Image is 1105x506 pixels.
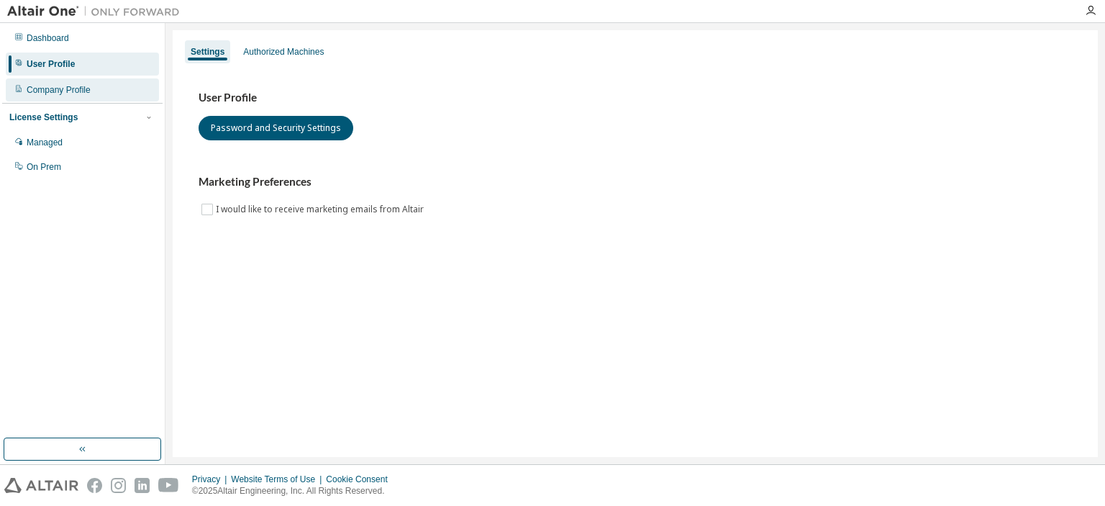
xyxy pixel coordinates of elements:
[216,201,427,218] label: I would like to receive marketing emails from Altair
[326,474,396,485] div: Cookie Consent
[231,474,326,485] div: Website Terms of Use
[27,32,69,44] div: Dashboard
[27,84,91,96] div: Company Profile
[158,478,179,493] img: youtube.svg
[199,175,1072,189] h3: Marketing Preferences
[135,478,150,493] img: linkedin.svg
[27,161,61,173] div: On Prem
[243,46,324,58] div: Authorized Machines
[192,485,396,497] p: © 2025 Altair Engineering, Inc. All Rights Reserved.
[27,58,75,70] div: User Profile
[7,4,187,19] img: Altair One
[199,116,353,140] button: Password and Security Settings
[111,478,126,493] img: instagram.svg
[9,112,78,123] div: License Settings
[4,478,78,493] img: altair_logo.svg
[192,474,231,485] div: Privacy
[199,91,1072,105] h3: User Profile
[27,137,63,148] div: Managed
[191,46,224,58] div: Settings
[87,478,102,493] img: facebook.svg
